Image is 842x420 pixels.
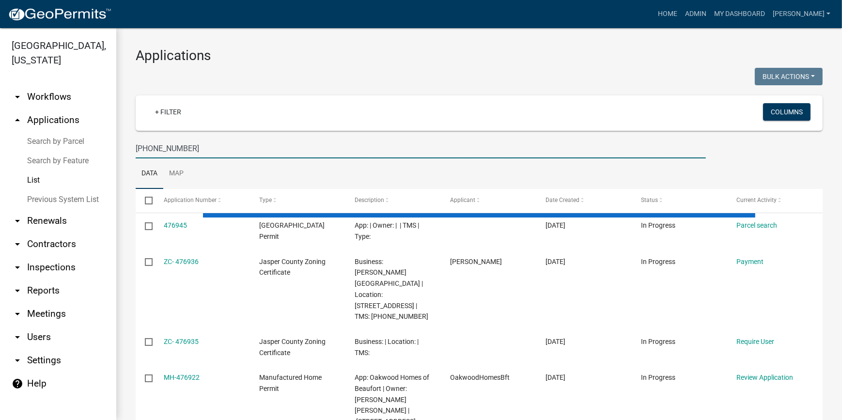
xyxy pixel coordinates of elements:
[355,197,384,203] span: Description
[259,373,322,392] span: Manufactured Home Permit
[546,221,565,229] span: 09/11/2025
[12,215,23,227] i: arrow_drop_down
[345,189,441,212] datatable-header-cell: Description
[164,338,199,345] a: ZC- 476935
[12,331,23,343] i: arrow_drop_down
[641,258,675,265] span: In Progress
[147,103,189,121] a: + Filter
[154,189,249,212] datatable-header-cell: Application Number
[536,189,632,212] datatable-header-cell: Date Created
[546,197,579,203] span: Date Created
[450,197,475,203] span: Applicant
[546,258,565,265] span: 09/11/2025
[164,373,200,381] a: MH-476922
[259,197,272,203] span: Type
[710,5,769,23] a: My Dashboard
[641,338,675,345] span: In Progress
[763,103,811,121] button: Columns
[164,258,199,265] a: ZC- 476936
[259,221,325,240] span: Jasper County Building Permit
[355,258,428,321] span: Business: Lee's Academy | Location: 1224 COOKS LANDING RD | TMS: 070-00-00-031
[259,338,326,357] span: Jasper County Zoning Certificate
[12,378,23,389] i: help
[12,114,23,126] i: arrow_drop_up
[736,258,764,265] a: Payment
[546,373,565,381] span: 09/11/2025
[632,189,727,212] datatable-header-cell: Status
[136,139,706,158] input: Search for applications
[450,373,510,381] span: OakwoodHomesBft
[12,285,23,296] i: arrow_drop_down
[736,221,777,229] a: Parcel search
[12,238,23,250] i: arrow_drop_down
[355,221,419,240] span: App: | Owner: | | TMS | Type:
[249,189,345,212] datatable-header-cell: Type
[641,373,675,381] span: In Progress
[641,197,658,203] span: Status
[355,338,419,357] span: Business: | Location: | TMS:
[654,5,681,23] a: Home
[736,338,774,345] a: Require User
[12,91,23,103] i: arrow_drop_down
[755,68,823,85] button: Bulk Actions
[12,262,23,273] i: arrow_drop_down
[136,47,823,64] h3: Applications
[546,338,565,345] span: 09/11/2025
[164,221,187,229] a: 476945
[259,258,326,277] span: Jasper County Zoning Certificate
[641,221,675,229] span: In Progress
[681,5,710,23] a: Admin
[164,197,217,203] span: Application Number
[769,5,834,23] a: [PERSON_NAME]
[727,189,823,212] datatable-header-cell: Current Activity
[136,189,154,212] datatable-header-cell: Select
[163,158,189,189] a: Map
[450,258,502,265] span: Sharleeta Whyte
[136,158,163,189] a: Data
[736,373,793,381] a: Review Application
[12,355,23,366] i: arrow_drop_down
[441,189,536,212] datatable-header-cell: Applicant
[736,197,777,203] span: Current Activity
[12,308,23,320] i: arrow_drop_down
